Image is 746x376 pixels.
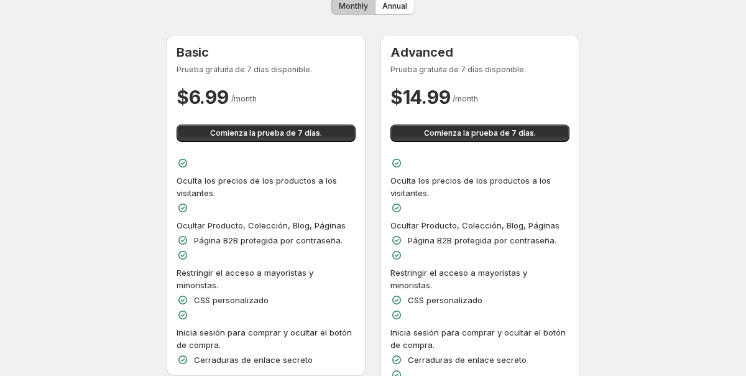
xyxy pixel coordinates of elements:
span: Annual [382,1,407,11]
span: Comienza la prueba de 7 días. [210,128,322,138]
p: Página B2B protegida por contraseña. [408,234,556,247]
h3: Advanced [390,45,569,60]
button: Comienza la prueba de 7 días. [177,125,356,142]
h3: Basic [177,45,356,60]
h2: $ 6.99 [177,85,229,110]
p: Cerraduras de enlace secreto [408,354,527,366]
p: Cerraduras de enlace secreto [194,354,313,366]
span: Comienza la prueba de 7 días. [424,128,536,138]
p: Restringir el acceso a mayoristas y minoristas. [390,266,569,291]
p: Inicia sesión para comprar y ocultar el botón de compra. [177,326,356,351]
p: Inicia sesión para comprar y ocultar el botón de compra. [390,326,569,351]
p: CSS personalizado [408,294,482,306]
span: / month [231,94,257,103]
p: Prueba gratuita de 7 días disponible. [177,65,356,75]
p: CSS personalizado [194,294,269,306]
button: Comienza la prueba de 7 días. [390,125,569,142]
p: Oculta los precios de los productos a los visitantes. [390,174,569,199]
p: Restringir el acceso a mayoristas y minoristas. [177,266,356,291]
p: Oculta los precios de los productos a los visitantes. [177,174,356,199]
p: Página B2B protegida por contraseña. [194,234,343,247]
h2: $ 14.99 [390,85,450,110]
span: / month [453,94,478,103]
p: Prueba gratuita de 7 días disponible. [390,65,569,75]
p: Ocultar Producto, Colección, Blog, Páginas [177,219,346,232]
p: Ocultar Producto, Colección, Blog, Páginas [390,219,559,232]
span: Monthly [339,1,368,11]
